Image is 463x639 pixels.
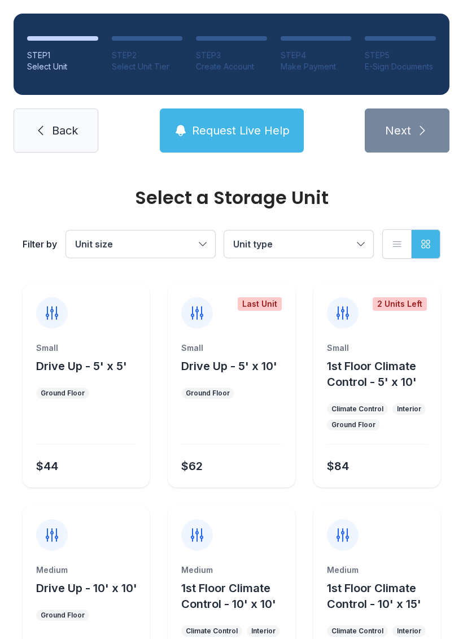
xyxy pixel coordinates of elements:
div: Ground Floor [41,611,85,620]
span: Drive Up - 5' x 10' [181,359,277,373]
span: Unit type [233,238,273,250]
div: Climate Control [331,627,383,636]
div: Climate Control [331,405,383,414]
div: Make Payment [281,61,352,72]
div: Select Unit [27,61,98,72]
div: Interior [397,405,421,414]
button: 1st Floor Climate Control - 10' x 10' [181,580,290,612]
div: Medium [36,564,136,576]
div: Interior [251,627,276,636]
div: Climate Control [186,627,238,636]
div: Small [327,342,427,354]
button: 1st Floor Climate Control - 10' x 15' [327,580,436,612]
span: Next [385,123,411,138]
button: 1st Floor Climate Control - 5' x 10' [327,358,436,390]
div: STEP 2 [112,50,183,61]
div: Medium [181,564,281,576]
span: Back [52,123,78,138]
span: 1st Floor Climate Control - 10' x 10' [181,581,276,611]
div: Filter by [23,237,57,251]
div: Small [36,342,136,354]
div: Select a Storage Unit [23,189,440,207]
button: Drive Up - 10' x 10' [36,580,137,596]
span: Drive Up - 10' x 10' [36,581,137,595]
button: Drive Up - 5' x 10' [181,358,277,374]
span: Unit size [75,238,113,250]
span: Drive Up - 5' x 5' [36,359,127,373]
button: Unit size [66,231,215,258]
div: STEP 5 [365,50,436,61]
div: E-Sign Documents [365,61,436,72]
button: Drive Up - 5' x 5' [36,358,127,374]
div: $84 [327,458,349,474]
div: Small [181,342,281,354]
div: Medium [327,564,427,576]
span: Request Live Help [192,123,290,138]
div: Create Account [196,61,267,72]
div: Last Unit [238,297,282,311]
div: Ground Floor [186,389,230,398]
button: Unit type [224,231,373,258]
div: Select Unit Tier [112,61,183,72]
span: 1st Floor Climate Control - 10' x 15' [327,581,421,611]
span: 1st Floor Climate Control - 5' x 10' [327,359,417,389]
div: Interior [397,627,421,636]
div: Ground Floor [41,389,85,398]
div: $44 [36,458,58,474]
div: Ground Floor [331,420,375,429]
div: STEP 3 [196,50,267,61]
div: 2 Units Left [373,297,427,311]
div: STEP 1 [27,50,98,61]
div: STEP 4 [281,50,352,61]
div: $62 [181,458,203,474]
